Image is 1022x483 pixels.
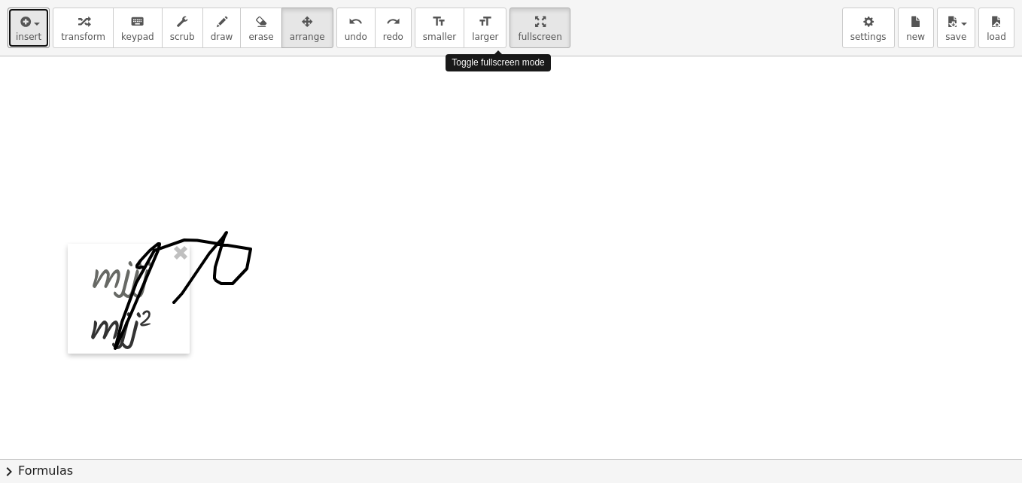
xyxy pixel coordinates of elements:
i: format_size [432,13,446,31]
button: keyboardkeypad [113,8,163,48]
button: format_sizelarger [464,8,506,48]
button: undoundo [336,8,376,48]
i: format_size [478,13,492,31]
span: arrange [290,32,325,42]
span: keypad [121,32,154,42]
button: erase [240,8,281,48]
span: undo [345,32,367,42]
button: fullscreen [509,8,570,48]
span: draw [211,32,233,42]
button: scrub [162,8,203,48]
i: undo [348,13,363,31]
span: scrub [170,32,195,42]
button: new [898,8,934,48]
button: format_sizesmaller [415,8,464,48]
span: load [987,32,1006,42]
button: settings [842,8,895,48]
button: save [937,8,975,48]
span: new [906,32,925,42]
span: insert [16,32,41,42]
span: larger [472,32,498,42]
button: transform [53,8,114,48]
i: keyboard [130,13,144,31]
button: arrange [281,8,333,48]
span: save [945,32,966,42]
button: redoredo [375,8,412,48]
span: erase [248,32,273,42]
i: redo [386,13,400,31]
button: draw [202,8,242,48]
span: settings [850,32,887,42]
span: transform [61,32,105,42]
span: redo [383,32,403,42]
span: fullscreen [518,32,561,42]
span: smaller [423,32,456,42]
button: insert [8,8,50,48]
button: load [978,8,1014,48]
div: Toggle fullscreen mode [446,54,550,71]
